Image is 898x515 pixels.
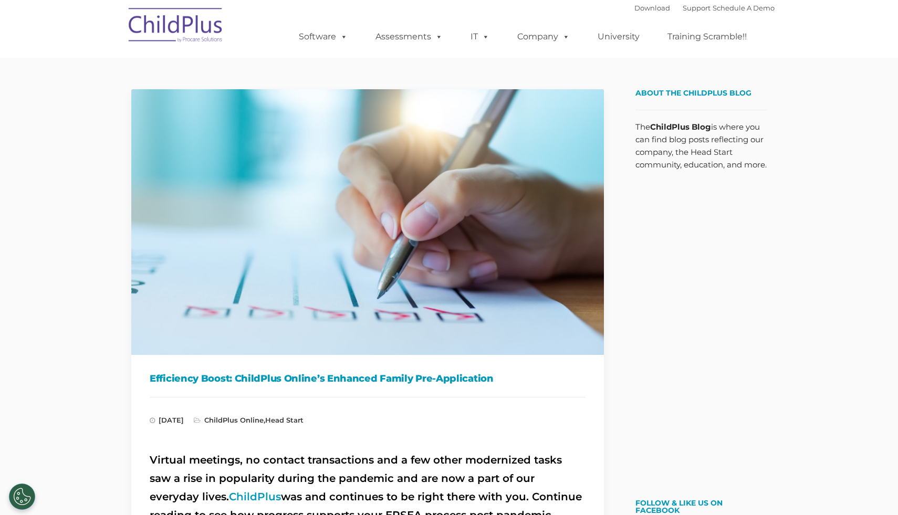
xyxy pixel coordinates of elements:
a: ChildPlus Online [204,416,264,424]
span: [DATE] [150,416,184,424]
a: Assessments [365,26,453,47]
a: Training Scramble!! [657,26,757,47]
span: About the ChildPlus Blog [635,88,751,98]
a: Head Start [265,416,304,424]
a: Software [288,26,358,47]
a: Follow & Like Us on Facebook [635,498,723,515]
a: Download [634,4,670,12]
a: Schedule A Demo [713,4,775,12]
p: The is where you can find blog posts reflecting our company, the Head Start community, education,... [635,121,767,171]
strong: ChildPlus Blog [650,122,711,132]
a: Support [683,4,711,12]
h1: Efficiency Boost: ChildPlus Online’s Enhanced Family Pre-Application [150,371,586,386]
a: ChildPlus [229,490,281,503]
font: | [634,4,775,12]
a: IT [460,26,500,47]
img: Efficiency Boost: ChildPlus Online's Enhanced Family Pre-Application Process - Streamlining Appli... [131,89,604,355]
img: ChildPlus by Procare Solutions [123,1,228,53]
a: University [587,26,650,47]
span: , [194,416,304,424]
a: Company [507,26,580,47]
button: Cookies Settings [9,484,35,510]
